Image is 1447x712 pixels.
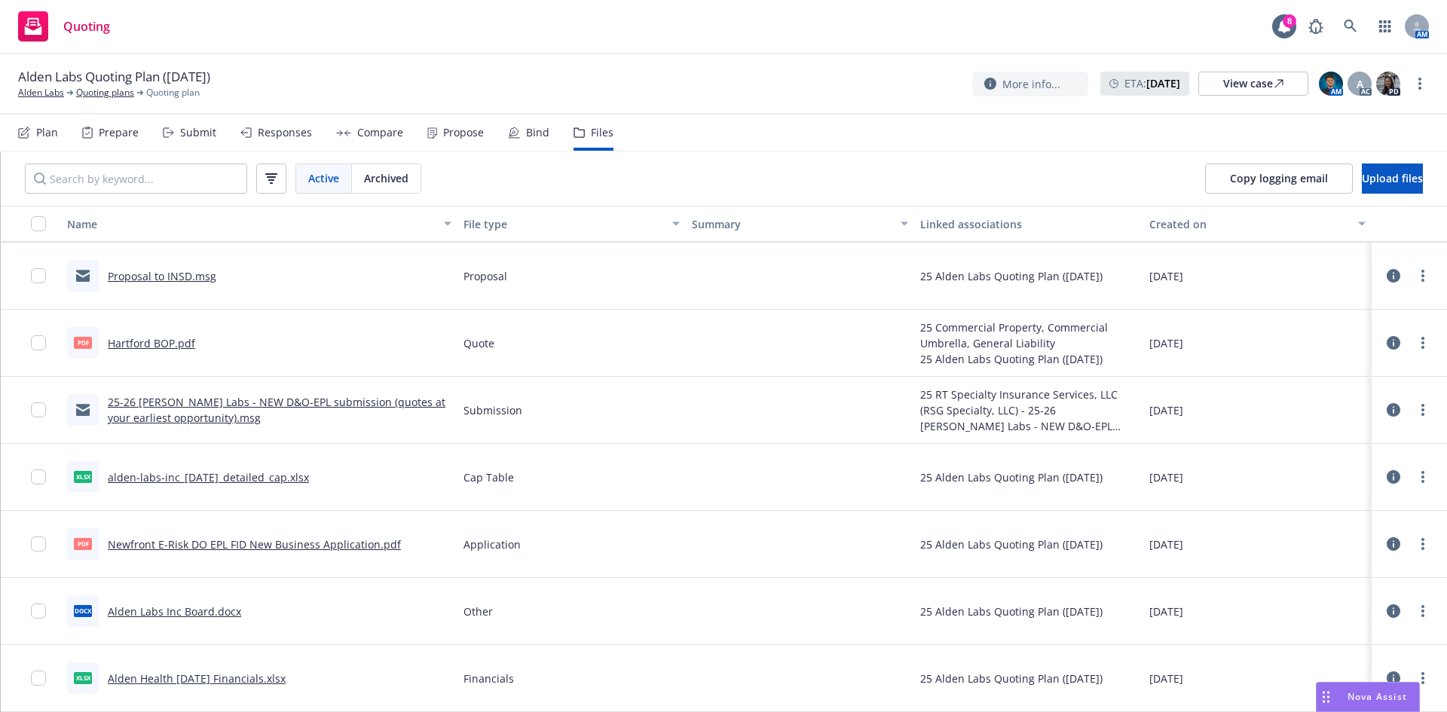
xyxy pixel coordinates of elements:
[1149,469,1183,485] span: [DATE]
[357,127,403,139] div: Compare
[1230,171,1328,185] span: Copy logging email
[526,127,549,139] div: Bind
[63,20,110,32] span: Quoting
[1301,11,1331,41] a: Report a Bug
[1146,76,1180,90] strong: [DATE]
[920,351,1136,367] div: 25 Alden Labs Quoting Plan ([DATE])
[463,216,663,232] div: File type
[1149,671,1183,686] span: [DATE]
[686,206,914,242] button: Summary
[258,127,312,139] div: Responses
[1414,602,1432,620] a: more
[1149,402,1183,418] span: [DATE]
[74,471,92,482] span: xlsx
[61,206,457,242] button: Name
[1414,669,1432,687] a: more
[76,86,134,99] a: Quoting plans
[463,536,521,552] span: Application
[31,335,46,350] input: Toggle Row Selected
[920,319,1136,351] div: 25 Commercial Property, Commercial Umbrella, General Liability
[1357,76,1363,92] span: A
[1149,604,1183,619] span: [DATE]
[463,671,514,686] span: Financials
[920,671,1103,686] div: 25 Alden Labs Quoting Plan ([DATE])
[692,216,892,232] div: Summary
[108,395,445,425] a: 25-26 [PERSON_NAME] Labs - NEW D&O-EPL submission (quotes at your earliest opportunity).msg
[308,170,339,186] span: Active
[1376,72,1400,96] img: photo
[74,605,92,616] span: docx
[1414,468,1432,486] a: more
[1149,536,1183,552] span: [DATE]
[364,170,408,186] span: Archived
[463,402,522,418] span: Submission
[180,127,216,139] div: Submit
[36,127,58,139] div: Plan
[463,268,507,284] span: Proposal
[591,127,613,139] div: Files
[1362,163,1423,194] button: Upload files
[18,86,64,99] a: Alden Labs
[31,469,46,484] input: Toggle Row Selected
[1317,683,1335,711] div: Drag to move
[920,216,1136,232] div: Linked associations
[1198,72,1308,96] a: View case
[1149,268,1183,284] span: [DATE]
[457,206,686,242] button: File type
[31,604,46,619] input: Toggle Row Selected
[31,671,46,686] input: Toggle Row Selected
[1223,72,1283,95] div: View case
[31,536,46,552] input: Toggle Row Selected
[74,337,92,348] span: pdf
[25,163,247,194] input: Search by keyword...
[108,269,216,283] a: Proposal to INSD.msg
[1283,14,1296,28] div: 8
[74,538,92,549] span: pdf
[108,604,241,619] a: Alden Labs Inc Board.docx
[1411,75,1429,93] a: more
[1362,171,1423,185] span: Upload files
[74,672,92,683] span: xlsx
[1149,216,1349,232] div: Created on
[67,216,435,232] div: Name
[1143,206,1372,242] button: Created on
[1319,72,1343,96] img: photo
[463,604,493,619] span: Other
[1414,334,1432,352] a: more
[1370,11,1400,41] a: Switch app
[31,268,46,283] input: Toggle Row Selected
[1124,75,1180,91] span: ETA :
[920,536,1103,552] div: 25 Alden Labs Quoting Plan ([DATE])
[920,469,1103,485] div: 25 Alden Labs Quoting Plan ([DATE])
[1414,535,1432,553] a: more
[1316,682,1420,712] button: Nova Assist
[1149,335,1183,351] span: [DATE]
[31,402,46,417] input: Toggle Row Selected
[108,336,195,350] a: Hartford BOP.pdf
[31,216,46,231] input: Select all
[1002,76,1060,92] span: More info...
[920,268,1103,284] div: 25 Alden Labs Quoting Plan ([DATE])
[1205,163,1353,194] button: Copy logging email
[920,604,1103,619] div: 25 Alden Labs Quoting Plan ([DATE])
[99,127,139,139] div: Prepare
[108,537,401,552] a: Newfront E-Risk DO EPL FID New Business Application.pdf
[443,127,484,139] div: Propose
[146,86,200,99] span: Quoting plan
[1414,267,1432,285] a: more
[972,72,1088,96] button: More info...
[920,387,1136,434] div: 25 RT Specialty Insurance Services, LLC (RSG Specialty, LLC) - 25-26 [PERSON_NAME] Labs - NEW D&O...
[18,68,210,86] span: Alden Labs Quoting Plan ([DATE])
[1335,11,1366,41] a: Search
[1348,690,1407,703] span: Nova Assist
[914,206,1143,242] button: Linked associations
[108,470,309,484] a: alden-labs-inc_[DATE]_detailed_cap.xlsx
[12,5,116,47] a: Quoting
[463,469,514,485] span: Cap Table
[463,335,494,351] span: Quote
[108,671,286,686] a: Alden Health [DATE] Financials.xlsx
[1414,401,1432,419] a: more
